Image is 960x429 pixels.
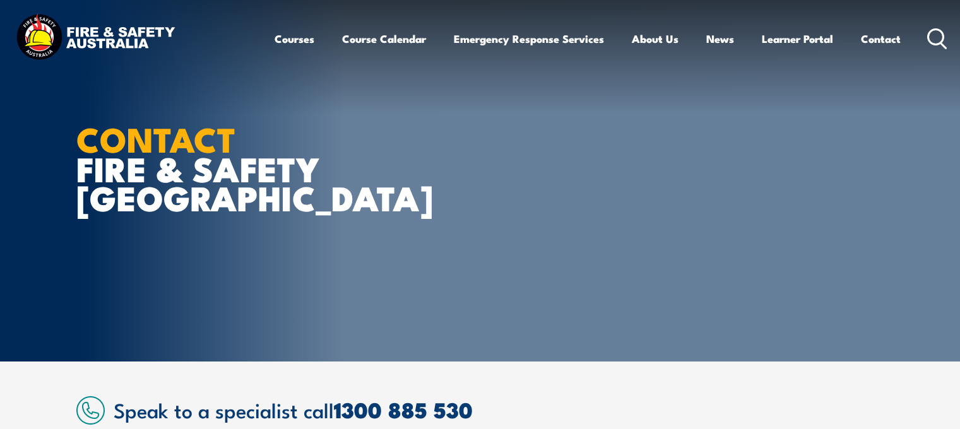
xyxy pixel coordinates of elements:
a: Learner Portal [762,22,833,56]
a: News [706,22,734,56]
a: Course Calendar [342,22,426,56]
h2: Speak to a specialist call [114,398,884,421]
a: Contact [861,22,901,56]
a: 1300 885 530 [334,392,473,426]
a: About Us [632,22,679,56]
a: Emergency Response Services [454,22,604,56]
a: Courses [275,22,314,56]
h1: FIRE & SAFETY [GEOGRAPHIC_DATA] [76,124,388,212]
strong: CONTACT [76,112,236,164]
